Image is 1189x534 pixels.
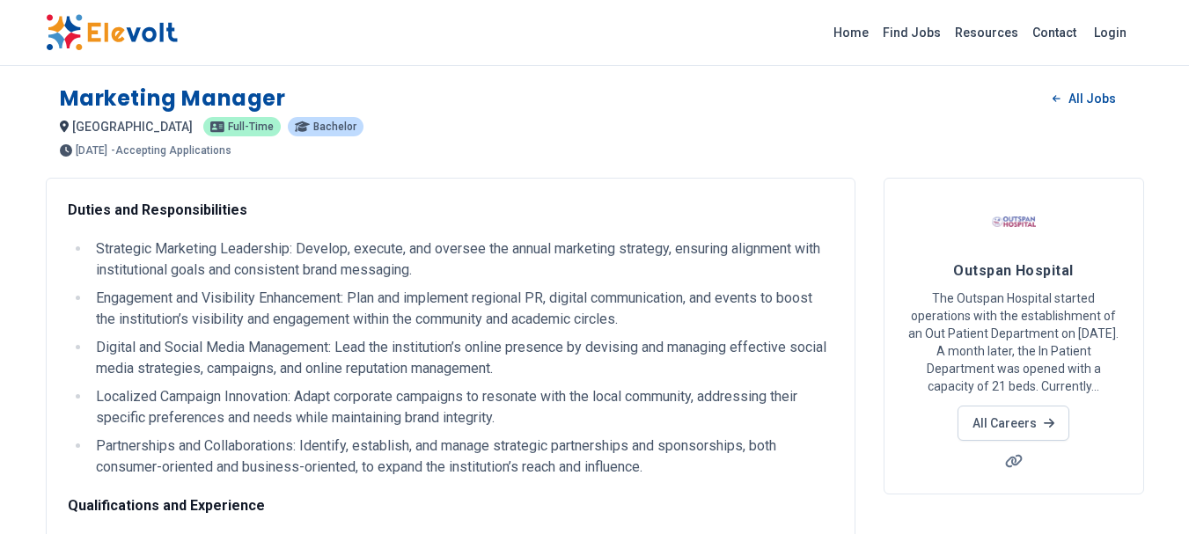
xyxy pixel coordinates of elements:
a: Contact [1025,18,1083,47]
a: Login [1083,15,1137,50]
img: Elevolt [46,14,178,51]
a: All Careers [958,406,1069,441]
h1: Marketing Manager [60,84,286,113]
li: Digital and Social Media Management: Lead the institution’s online presence by devising and manag... [91,337,833,379]
span: [DATE] [76,145,107,156]
span: Bachelor [313,121,356,132]
span: [GEOGRAPHIC_DATA] [72,120,193,134]
li: Engagement and Visibility Enhancement: Plan and implement regional PR, digital communication, and... [91,288,833,330]
a: Find Jobs [876,18,948,47]
strong: Qualifications and Experience [68,497,265,514]
strong: Duties and Responsibilities [68,201,247,218]
p: The Outspan Hospital started operations with the establishment of an Out Patient Department on [D... [906,289,1122,395]
li: Partnerships and Collaborations: Identify, establish, and manage strategic partnerships and spons... [91,435,833,478]
li: Localized Campaign Innovation: Adapt corporate campaigns to resonate with the local community, ad... [91,386,833,428]
p: - Accepting Applications [111,145,231,156]
span: Outspan Hospital [953,262,1073,279]
img: Outspan Hospital [992,200,1036,244]
span: Full-time [228,121,274,132]
a: All Jobs [1039,85,1129,112]
li: Strategic Marketing Leadership: Develop, execute, and oversee the annual marketing strategy, ensu... [91,238,833,281]
a: Resources [948,18,1025,47]
a: Home [826,18,876,47]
